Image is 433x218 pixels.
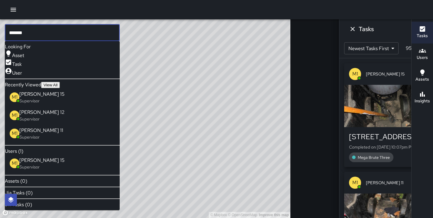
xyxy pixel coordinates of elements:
span: [PERSON_NAME] 11 [19,127,63,134]
span: Task [12,61,22,67]
div: M1[PERSON_NAME] 11Supervisor [5,124,120,143]
span: User [12,70,22,76]
p: M1 [12,160,18,167]
p: M1 [12,94,18,101]
p: Supervisor [19,134,63,140]
button: Tasks [412,22,433,43]
button: View All [41,82,60,88]
button: Assets [412,65,433,87]
div: Newest Tasks First [344,42,399,54]
li: Users (1) [5,148,120,154]
button: Insights [412,87,433,109]
li: Recently Viewed [5,82,120,88]
div: Asset [5,50,24,59]
button: Dismiss [347,23,359,35]
span: Mega Brute Three [354,155,393,160]
div: Task [5,59,24,67]
p: Supervisor [19,164,65,170]
p: M1 [352,179,358,186]
p: 958 tasks [403,45,428,52]
p: Completed on [DATE] 10:07pm PDT [349,144,423,150]
h6: Assets [415,76,429,83]
div: User [5,67,24,76]
li: Looking For [5,43,120,50]
span: View All [44,83,57,87]
span: [PERSON_NAME] 12 [19,109,65,116]
span: [PERSON_NAME] 15 [19,157,65,164]
button: M1[PERSON_NAME] 15[STREET_ADDRESS]Completed on [DATE] 10:07pm PDTMega Brute Three [344,63,428,167]
li: Assets (0) [5,178,120,184]
span: [PERSON_NAME] 11 [366,180,423,186]
li: Jia Tasks (0) [5,190,120,196]
p: M1 [352,70,358,78]
span: [PERSON_NAME] 15 [366,71,423,77]
span: Asset [12,52,24,59]
h6: Insights [415,98,430,104]
p: Supervisor [19,98,65,104]
span: [PERSON_NAME] 15 [19,91,65,98]
p: M1 [12,130,18,137]
div: M1[PERSON_NAME] 12Supervisor [5,106,120,124]
h6: Tasks [417,33,428,39]
li: 311 Tasks (0) [5,201,120,208]
h6: Users [417,54,428,61]
div: M1[PERSON_NAME] 15Supervisor [5,88,120,106]
button: Users [412,43,433,65]
p: M1 [12,112,18,119]
p: Supervisor [19,116,65,122]
h6: Tasks [359,24,374,34]
div: [STREET_ADDRESS] [349,132,423,142]
div: M1[PERSON_NAME] 15Supervisor [5,154,120,172]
